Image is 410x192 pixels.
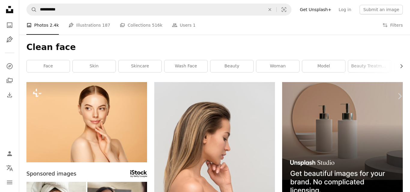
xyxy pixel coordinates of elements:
[193,22,196,28] span: 1
[4,148,16,160] a: Log in / Sign up
[277,4,291,15] button: Visual search
[26,170,76,178] span: Sponsored images
[263,4,276,15] button: Clear
[119,60,161,72] a: skincare
[26,4,291,16] form: Find visuals sitewide
[172,16,196,35] a: Users 1
[164,60,207,72] a: wash face
[152,22,162,28] span: 516k
[27,60,70,72] a: face
[120,16,162,35] a: Collections 516k
[302,60,345,72] a: model
[296,5,335,14] a: Get Unsplash+
[4,162,16,174] button: Language
[154,170,275,175] a: woman wearing white towel
[360,5,403,14] button: Submit an image
[348,60,391,72] a: beauty treatment
[210,60,253,72] a: beauty
[382,16,403,35] button: Filters
[73,60,116,72] a: skin
[4,34,16,46] a: Illustrations
[4,19,16,31] a: Photos
[4,176,16,188] button: Menu
[68,16,110,35] a: Illustrations 187
[256,60,299,72] a: woman
[26,82,147,162] img: Young beautiful woman with brown eyes and glowing skin touching her face and looking away, isolat...
[102,22,110,28] span: 187
[27,4,37,15] button: Search Unsplash
[26,42,403,53] h1: Clean face
[4,60,16,72] a: Explore
[335,5,355,14] a: Log in
[26,119,147,125] a: Young beautiful woman with brown eyes and glowing skin touching her face and looking away, isolat...
[396,60,403,72] button: scroll list to the right
[389,67,410,125] a: Next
